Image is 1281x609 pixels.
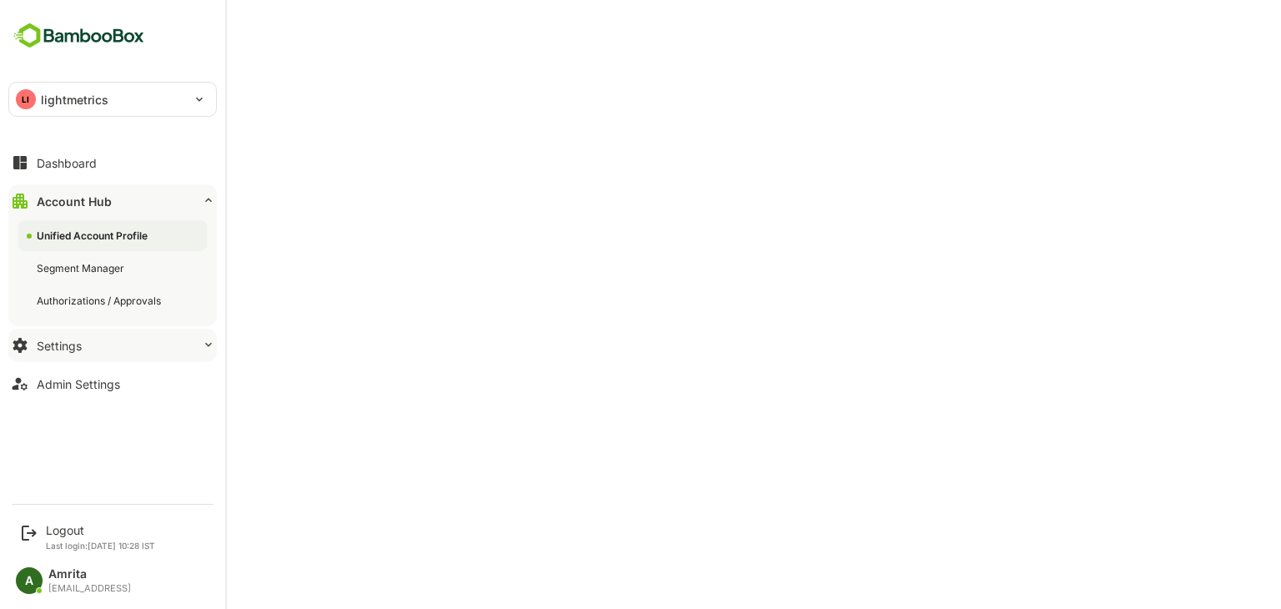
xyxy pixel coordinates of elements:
[37,339,82,353] div: Settings
[48,567,131,581] div: Amrita
[8,329,217,362] button: Settings
[16,567,43,594] div: A
[8,20,149,52] img: BambooboxFullLogoMark.5f36c76dfaba33ec1ec1367b70bb1252.svg
[8,367,217,400] button: Admin Settings
[8,146,217,179] button: Dashboard
[8,184,217,218] button: Account Hub
[46,523,155,537] div: Logout
[37,294,164,308] div: Authorizations / Approvals
[37,261,128,275] div: Segment Manager
[46,541,155,551] p: Last login: [DATE] 10:28 IST
[41,91,109,108] p: lightmetrics
[9,83,216,116] div: LIlightmetrics
[48,583,131,594] div: [EMAIL_ADDRESS]
[37,194,112,209] div: Account Hub
[16,89,36,109] div: LI
[37,377,120,391] div: Admin Settings
[37,156,97,170] div: Dashboard
[37,229,151,243] div: Unified Account Profile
